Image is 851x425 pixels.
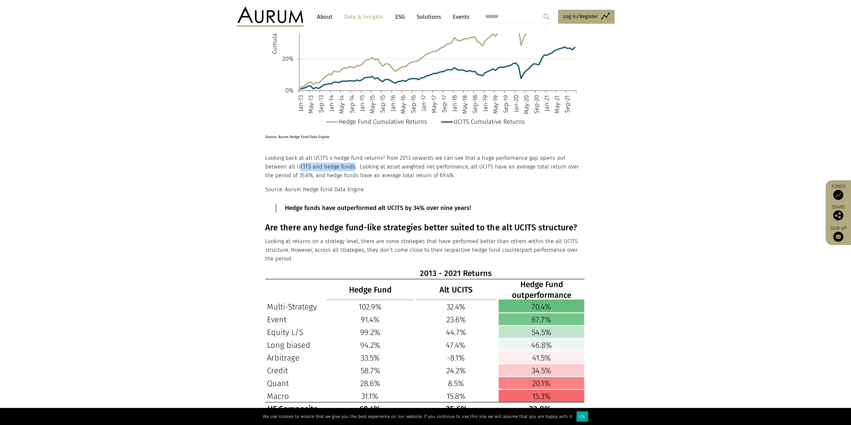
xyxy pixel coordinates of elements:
[285,204,566,213] p: Hedge funds have outperformed alt UCITS by 34% over nine years!
[829,225,848,242] a: Sign up
[833,232,843,242] img: Sign up to our newsletter
[829,205,848,220] div: Share
[563,12,598,20] span: Log in/Register
[413,11,444,23] a: Solutions
[558,10,615,24] a: Log in/Register
[392,11,408,23] a: ESG
[265,185,584,194] p: Source: Aurum Hedge Fund Data Engine
[833,190,843,200] img: Access Funds
[341,11,387,23] a: Data & Insights
[833,210,843,220] img: Share this post
[576,411,588,422] div: Ok
[265,223,584,233] h3: Are there any hedge fund-like strategies better suited to the alt UCITS structure?
[237,7,304,27] img: Aurum
[265,154,584,180] p: Looking back at alt UCITS v hedge fund returns² from 2013 onwards we can see that a huge performa...
[265,237,584,263] p: Looking at returns on a strategy level, there are some strategies that have performed better than...
[314,11,336,23] a: About
[265,131,568,140] p: Source: Aurum Hedge Fund Data Engine
[540,10,553,23] input: Submit
[829,184,848,200] a: Funds
[449,11,469,23] a: Events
